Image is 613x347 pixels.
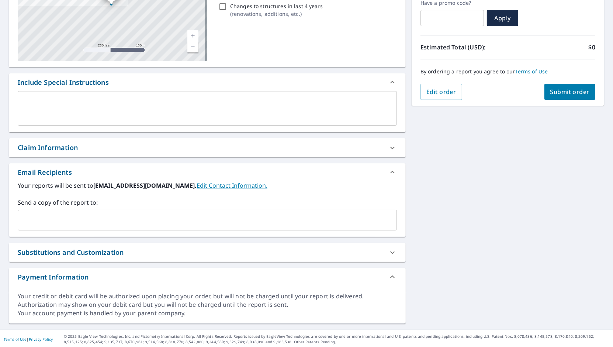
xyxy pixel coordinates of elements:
[9,73,406,91] div: Include Special Instructions
[420,68,595,75] p: By ordering a report you agree to our
[18,143,78,153] div: Claim Information
[9,243,406,262] div: Substitutions and Customization
[18,167,72,177] div: Email Recipients
[9,268,406,286] div: Payment Information
[420,43,508,52] p: Estimated Total (USD):
[197,181,267,190] a: EditContactInfo
[64,334,609,345] p: © 2025 Eagle View Technologies, Inc. and Pictometry International Corp. All Rights Reserved. Repo...
[544,84,596,100] button: Submit order
[426,88,456,96] span: Edit order
[18,272,89,282] div: Payment Information
[493,14,512,22] span: Apply
[515,68,548,75] a: Terms of Use
[487,10,518,26] button: Apply
[230,2,323,10] p: Changes to structures in last 4 years
[18,309,397,317] div: Your account payment is handled by your parent company.
[18,292,397,309] div: Your credit or debit card will be authorized upon placing your order, but will not be charged unt...
[29,337,53,342] a: Privacy Policy
[420,84,462,100] button: Edit order
[4,337,27,342] a: Terms of Use
[4,337,53,341] p: |
[230,10,323,18] p: ( renovations, additions, etc. )
[18,198,397,207] label: Send a copy of the report to:
[9,163,406,181] div: Email Recipients
[18,181,397,190] label: Your reports will be sent to
[18,247,124,257] div: Substitutions and Customization
[550,88,590,96] span: Submit order
[187,30,198,41] a: Current Level 17, Zoom In
[187,41,198,52] a: Current Level 17, Zoom Out
[589,43,595,52] p: $0
[9,138,406,157] div: Claim Information
[18,77,109,87] div: Include Special Instructions
[93,181,197,190] b: [EMAIL_ADDRESS][DOMAIN_NAME].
